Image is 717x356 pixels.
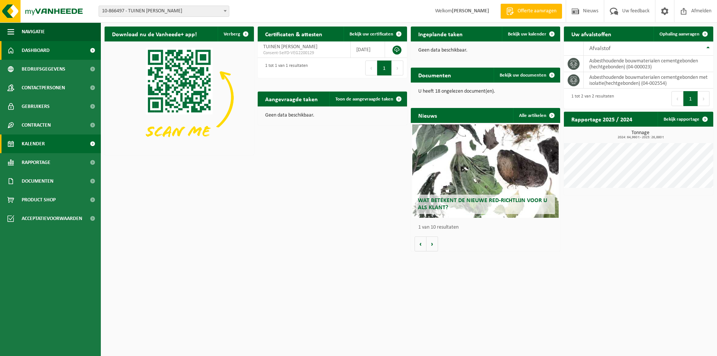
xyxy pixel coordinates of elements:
a: Toon de aangevraagde taken [329,92,406,106]
span: Toon de aangevraagde taken [335,97,393,102]
h2: Certificaten & attesten [258,27,330,41]
span: Contactpersonen [22,78,65,97]
h2: Aangevraagde taken [258,92,325,106]
span: 2024: 64,960 t - 2025: 26,880 t [568,136,713,139]
button: Next [698,91,710,106]
td: [DATE] [351,41,385,58]
a: Bekijk uw documenten [494,68,559,83]
span: Bekijk uw certificaten [350,32,393,37]
span: Wat betekent de nieuwe RED-richtlijn voor u als klant? [418,198,547,211]
h2: Ingeplande taken [411,27,470,41]
button: Vorige [415,236,426,251]
span: 10-866497 - TUINEN VERPLANCKE PATRICK - ICHTEGEM [99,6,229,17]
h2: Download nu de Vanheede+ app! [105,27,204,41]
span: TUINEN [PERSON_NAME] [263,44,317,50]
p: Geen data beschikbaar. [418,48,553,53]
a: Offerte aanvragen [500,4,562,19]
h2: Nieuws [411,108,444,123]
span: Documenten [22,172,53,191]
a: Wat betekent de nieuwe RED-richtlijn voor u als klant? [412,124,559,218]
a: Bekijk uw certificaten [344,27,406,41]
div: 1 tot 2 van 2 resultaten [568,90,614,107]
p: 1 van 10 resultaten [418,225,556,230]
span: Contracten [22,116,51,134]
button: Verberg [218,27,253,41]
span: Offerte aanvragen [516,7,558,15]
a: Bekijk rapportage [658,112,713,127]
span: Ophaling aanvragen [659,32,699,37]
a: Ophaling aanvragen [654,27,713,41]
span: Verberg [224,32,240,37]
span: Bedrijfsgegevens [22,60,65,78]
td: asbesthoudende bouwmaterialen cementgebonden met isolatie(hechtgebonden) (04-002554) [584,72,713,89]
button: Volgende [426,236,438,251]
h2: Documenten [411,68,459,82]
p: Geen data beschikbaar. [265,113,400,118]
a: Bekijk uw kalender [502,27,559,41]
span: Gebruikers [22,97,50,116]
button: Previous [365,61,377,75]
span: Dashboard [22,41,50,60]
button: 1 [683,91,698,106]
span: Product Shop [22,191,56,209]
button: Next [392,61,403,75]
span: Afvalstof [589,46,611,52]
span: Bekijk uw documenten [500,73,546,78]
span: Acceptatievoorwaarden [22,209,82,228]
div: 1 tot 1 van 1 resultaten [261,60,308,76]
span: Consent-SelfD-VEG2200129 [263,50,345,56]
span: 10-866497 - TUINEN VERPLANCKE PATRICK - ICHTEGEM [99,6,229,16]
button: 1 [377,61,392,75]
span: Navigatie [22,22,45,41]
button: Previous [671,91,683,106]
span: Kalender [22,134,45,153]
h3: Tonnage [568,130,713,139]
h2: Rapportage 2025 / 2024 [564,112,640,126]
span: Bekijk uw kalender [508,32,546,37]
strong: [PERSON_NAME] [452,8,489,14]
p: U heeft 18 ongelezen document(en). [418,89,553,94]
a: Alle artikelen [513,108,559,123]
h2: Uw afvalstoffen [564,27,619,41]
span: Rapportage [22,153,50,172]
td: asbesthoudende bouwmaterialen cementgebonden (hechtgebonden) (04-000023) [584,56,713,72]
img: Download de VHEPlus App [105,41,254,154]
